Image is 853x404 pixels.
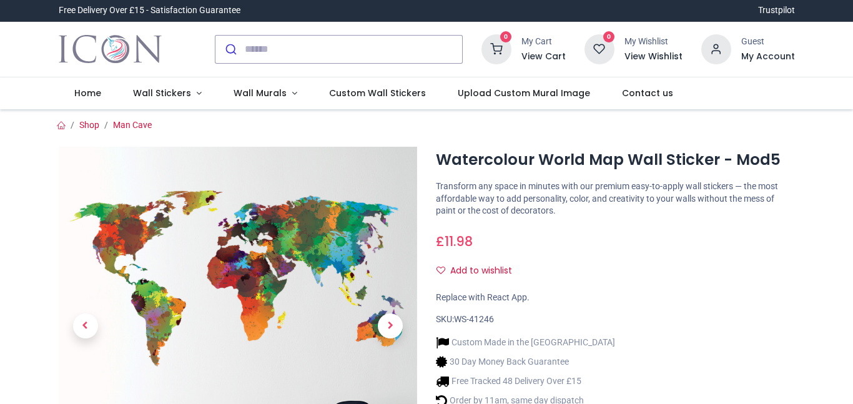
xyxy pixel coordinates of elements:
div: My Wishlist [624,36,683,48]
a: Wall Stickers [117,77,218,110]
div: Free Delivery Over £15 - Satisfaction Guarantee [59,4,240,17]
span: Custom Wall Stickers [329,87,426,99]
a: Man Cave [113,120,152,130]
button: Add to wishlistAdd to wishlist [436,260,523,282]
li: 30 Day Money Back Guarantee [436,355,615,368]
p: Transform any space in minutes with our premium easy-to-apply wall stickers — the most affordable... [436,180,795,217]
img: Icon Wall Stickers [59,32,162,67]
a: My Account [741,51,795,63]
span: Next [378,313,403,338]
sup: 0 [500,31,512,43]
a: Trustpilot [758,4,795,17]
span: Contact us [622,87,673,99]
button: Submit [215,36,245,63]
sup: 0 [603,31,615,43]
li: Free Tracked 48 Delivery Over £15 [436,375,615,388]
span: Home [74,87,101,99]
a: View Cart [521,51,566,63]
a: Shop [79,120,99,130]
span: Wall Murals [234,87,287,99]
li: Custom Made in the [GEOGRAPHIC_DATA] [436,336,615,349]
span: Upload Custom Mural Image [458,87,590,99]
span: 11.98 [445,232,473,250]
a: 0 [481,43,511,53]
div: Guest [741,36,795,48]
a: Wall Murals [217,77,313,110]
div: Replace with React App. [436,292,795,304]
a: View Wishlist [624,51,683,63]
span: £ [436,232,473,250]
a: Logo of Icon Wall Stickers [59,32,162,67]
div: SKU: [436,313,795,326]
span: Wall Stickers [133,87,191,99]
span: WS-41246 [454,314,494,324]
span: Previous [73,313,98,338]
a: 0 [584,43,614,53]
div: My Cart [521,36,566,48]
i: Add to wishlist [436,266,445,275]
h1: Watercolour World Map Wall Sticker - Mod5 [436,149,795,170]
